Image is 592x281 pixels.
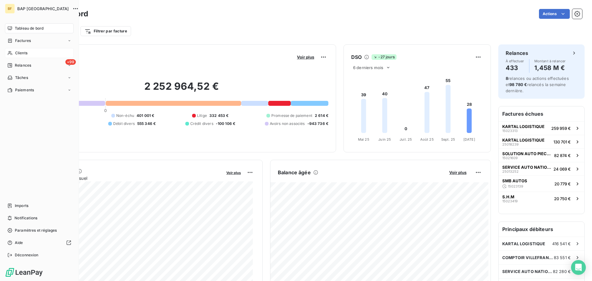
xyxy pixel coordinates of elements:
span: -27 jours [372,54,396,60]
h6: Balance âgée [278,169,311,176]
span: 15023139 [508,184,523,188]
span: Tâches [15,75,28,81]
span: 416 541 € [552,241,571,246]
button: Filtrer par facture [80,26,131,36]
span: Aide [15,240,23,246]
span: Relances [15,63,31,68]
span: 83 551 € [554,255,571,260]
span: BAP [GEOGRAPHIC_DATA] [17,6,69,11]
span: Déconnexion [15,252,39,258]
span: Factures [15,38,31,43]
span: SMB AUTOS [502,178,527,183]
tspan: Juin 25 [378,137,391,142]
span: KARTAL LOGISTIQUE [502,138,545,143]
span: -100 106 € [216,121,236,126]
h6: DSO [351,53,362,61]
button: KARTAL LOGISTIQUE15023313259 959 € [499,121,584,135]
span: Montant à relancer [534,59,566,63]
span: 8 [506,76,508,81]
span: +99 [65,59,76,65]
button: SERVICE AUTO NATIONALE 62501325224 069 € [499,162,584,176]
span: Crédit divers [190,121,213,126]
span: Voir plus [226,171,241,175]
div: Open Intercom Messenger [571,260,586,275]
button: SMB AUTOS1502313920 779 € [499,176,584,192]
span: 259 959 € [551,126,571,131]
span: Débit divers [113,121,135,126]
span: Tableau de bord [15,26,43,31]
span: Avoirs non associés [270,121,305,126]
span: Voir plus [297,55,314,60]
span: 20 750 € [554,196,571,201]
span: SERVICE AUTO NATIONALE 6 [502,165,551,170]
span: 2 614 € [315,113,328,118]
span: 0 [104,108,107,113]
button: Voir plus [295,54,316,60]
button: SOLUTION AUTO PIECES1502160982 874 € [499,148,584,162]
tspan: Mai 25 [358,137,369,142]
button: Voir plus [447,170,468,175]
span: 15023419 [502,199,518,203]
span: 82 280 € [553,269,571,274]
span: Paramètres et réglages [15,228,57,233]
span: S.H.M [502,194,514,199]
span: 130 701 € [553,139,571,144]
span: 98 780 € [509,82,527,87]
span: 15023313 [502,129,518,133]
span: KARTAL LOGISTIQUE [502,241,545,246]
span: 555 346 € [137,121,156,126]
tspan: [DATE] [463,137,475,142]
h2: 2 252 964,52 € [35,80,328,99]
span: 15021609 [502,156,518,160]
button: Voir plus [224,170,243,175]
span: Non-échu [116,113,134,118]
span: SOLUTION AUTO PIECES [502,151,552,156]
span: 25013252 [502,170,519,173]
button: Actions [539,9,570,19]
span: SERVICE AUTO NATIONALE 6 [502,269,553,274]
span: Chiffre d'affaires mensuel [35,175,222,181]
span: 24 069 € [553,167,571,171]
span: Litige [197,113,207,118]
span: KARTAL LOGISTIQUE [502,124,545,129]
span: Paiements [15,87,34,93]
h4: 1,458 M € [534,63,566,73]
img: Logo LeanPay [5,267,43,277]
div: BF [5,4,15,14]
span: 20 779 € [554,181,571,186]
tspan: Juil. 25 [400,137,412,142]
span: 332 453 € [209,113,228,118]
span: relances ou actions effectuées et relancés la semaine dernière. [506,76,569,93]
h4: 433 [506,63,524,73]
tspan: Août 25 [420,137,434,142]
span: Voir plus [449,170,467,175]
span: COMPTOIR VILLEFRANCHE [502,255,554,260]
h6: Principaux débiteurs [499,222,584,237]
span: 82 874 € [554,153,571,158]
tspan: Sept. 25 [441,137,455,142]
button: S.H.M1502341920 750 € [499,192,584,205]
span: Notifications [14,215,37,221]
span: Promesse de paiement [271,113,312,118]
span: À effectuer [506,59,524,63]
span: 401 001 € [137,113,154,118]
button: KARTAL LOGISTIQUE25018239130 701 € [499,135,584,148]
span: Clients [15,50,27,56]
span: Imports [15,203,28,209]
span: -943 736 € [307,121,329,126]
h6: Relances [506,49,528,57]
span: 6 derniers mois [353,65,383,70]
span: 25018239 [502,143,519,146]
a: Aide [5,238,74,248]
h6: Factures échues [499,106,584,121]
